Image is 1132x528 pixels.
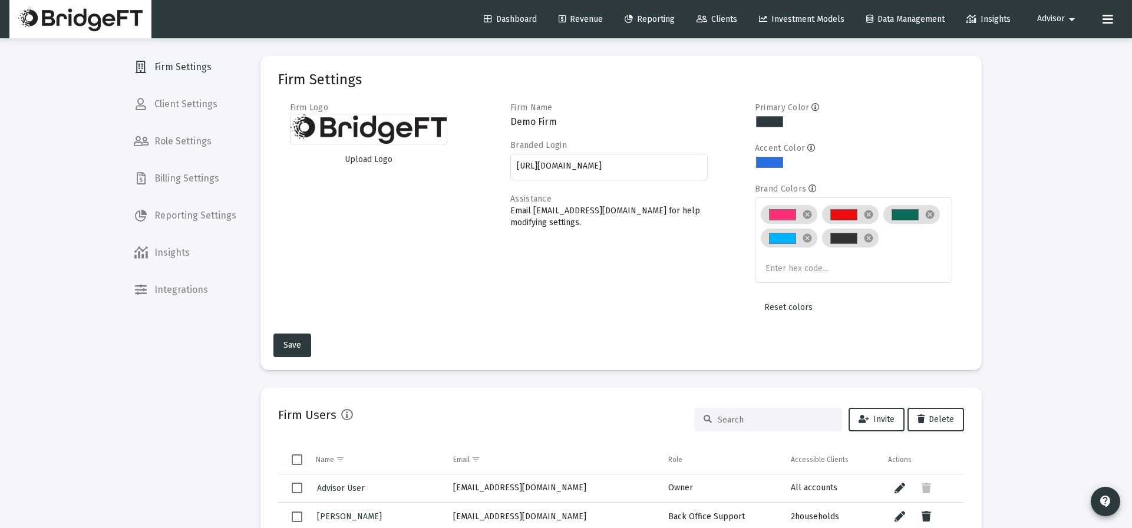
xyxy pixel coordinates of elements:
[445,474,661,503] td: [EMAIL_ADDRESS][DOMAIN_NAME]
[317,483,365,493] span: Advisor User
[5,31,641,51] span: Should you have any questions, .
[660,445,783,474] td: Column Role
[345,154,392,164] span: Upload Logo
[18,8,143,31] img: Dashboard
[474,8,546,31] a: Dashboard
[783,445,879,474] td: Column Accessible Clients
[510,103,553,113] label: Firm Name
[124,239,246,267] a: Insights
[802,233,813,243] mat-icon: cancel
[863,233,874,243] mat-icon: cancel
[687,8,747,31] a: Clients
[1098,494,1113,509] mat-icon: contact_support
[471,455,480,464] span: Show filter options for column 'Email'
[316,455,334,464] div: Name
[510,114,708,130] h3: Demo Firm
[308,445,445,474] td: Column Name
[5,9,536,18] span: The information contained within these reports has been reconciled from sources deemed reliable b...
[278,405,336,424] h2: Firm Users
[317,511,382,522] span: [PERSON_NAME]
[5,31,641,51] strong: please contact us at [EMAIL_ADDRESS][DOMAIN_NAME] for further clarification
[750,8,854,31] a: Investment Models
[859,414,895,424] span: Invite
[755,296,822,319] button: Reset colors
[925,209,935,220] mat-icon: cancel
[755,184,806,194] label: Brand Colors
[316,480,366,497] a: Advisor User
[1023,7,1093,31] button: Advisor
[668,455,682,464] div: Role
[124,90,246,118] a: Client Settings
[863,209,874,220] mat-icon: cancel
[880,445,964,474] td: Column Actions
[290,114,448,144] img: Firm logo
[292,483,302,493] div: Select row
[791,483,837,493] span: All accounts
[1065,8,1079,31] mat-icon: arrow_drop_down
[888,455,912,464] div: Actions
[445,445,661,474] td: Column Email
[510,140,567,150] label: Branded Login
[124,53,246,81] a: Firm Settings
[316,508,383,525] a: [PERSON_NAME]
[124,164,246,193] a: Billing Settings
[124,276,246,304] a: Integrations
[791,455,849,464] div: Accessible Clients
[292,454,302,465] div: Select all
[759,14,844,24] span: Investment Models
[764,302,813,312] span: Reset colors
[484,14,537,24] span: Dashboard
[765,264,854,273] input: Enter hex code...
[755,143,805,153] label: Accent Color
[1037,14,1065,24] span: Advisor
[453,455,470,464] div: Email
[625,14,675,24] span: Reporting
[755,103,810,113] label: Primary Color
[510,205,708,229] p: Email [EMAIL_ADDRESS][DOMAIN_NAME] for help modifying settings.
[918,414,954,424] span: Delete
[966,14,1011,24] span: Insights
[510,194,552,204] label: Assistance
[290,148,448,171] button: Upload Logo
[124,202,246,230] a: Reporting Settings
[718,415,833,425] input: Search
[866,14,945,24] span: Data Management
[336,455,345,464] span: Show filter options for column 'Name'
[857,8,954,31] a: Data Management
[278,74,362,85] mat-card-title: Firm Settings
[907,408,964,431] button: Delete
[283,340,301,350] span: Save
[615,8,684,31] a: Reporting
[849,408,905,431] button: Invite
[273,334,311,357] button: Save
[549,8,612,31] a: Revenue
[292,511,302,522] div: Select row
[957,8,1020,31] a: Insights
[761,203,946,276] mat-chip-list: Brand colors
[802,209,813,220] mat-icon: cancel
[668,511,745,522] span: Back Office Support
[697,14,737,24] span: Clients
[124,127,246,156] a: Role Settings
[290,103,329,113] label: Firm Logo
[5,9,671,29] span: While we make every effort to identify and correct any discrepancies, you should view these repor...
[559,14,603,24] span: Revenue
[668,483,693,493] span: Owner
[5,20,676,39] span: Only the statements provided directly to you from your investment custodian can provide a full an...
[791,511,839,522] span: 2 households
